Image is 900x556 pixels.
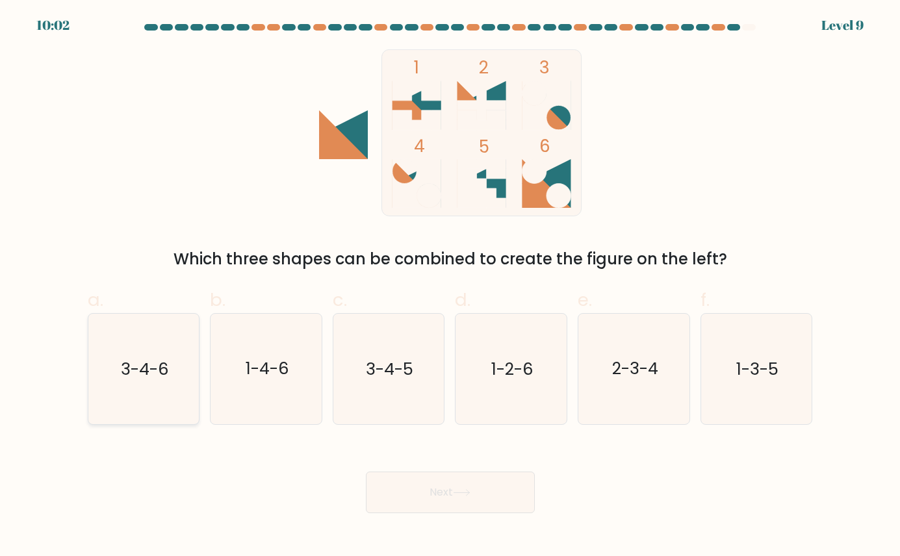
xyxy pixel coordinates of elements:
div: 10:02 [36,16,70,35]
text: 1-3-5 [736,357,778,381]
text: 1-2-6 [491,357,534,381]
span: f. [701,287,710,312]
span: d. [455,287,470,312]
span: c. [333,287,347,312]
div: Which three shapes can be combined to create the figure on the left? [96,247,805,271]
span: e. [578,287,592,312]
tspan: 6 [539,134,550,158]
tspan: 3 [539,55,549,79]
span: a. [88,287,103,312]
button: Next [366,472,535,513]
span: b. [210,287,225,312]
tspan: 2 [479,55,489,79]
tspan: 4 [414,134,425,158]
tspan: 5 [479,134,489,158]
text: 1-4-6 [246,357,289,381]
tspan: 1 [414,55,419,79]
div: Level 9 [821,16,864,35]
text: 2-3-4 [612,357,658,381]
text: 3-4-5 [366,357,413,381]
text: 3-4-6 [121,357,169,381]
